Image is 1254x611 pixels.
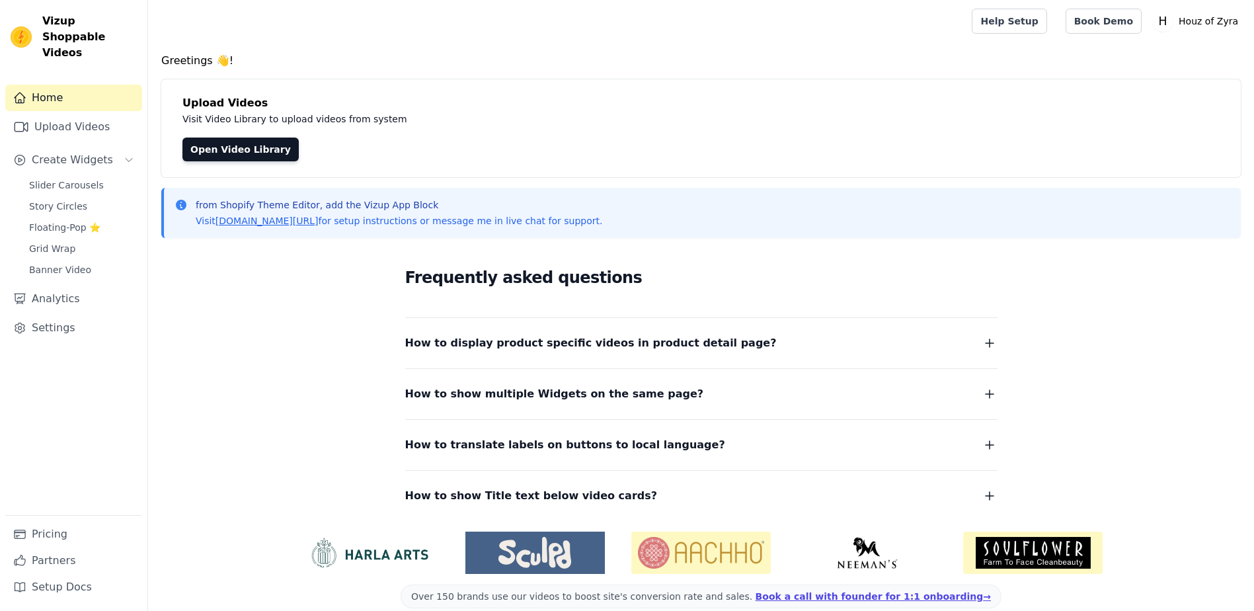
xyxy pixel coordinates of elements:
span: Create Widgets [32,152,113,168]
a: Grid Wrap [21,239,142,258]
a: Pricing [5,521,142,548]
button: How to translate labels on buttons to local language? [405,436,998,454]
span: Grid Wrap [29,242,75,255]
img: Vizup [11,26,32,48]
a: Help Setup [972,9,1046,34]
h4: Greetings 👋! [161,53,1241,69]
img: Neeman's [797,537,937,569]
a: Upload Videos [5,114,142,140]
a: Open Video Library [182,138,299,161]
a: Book a call with founder for 1:1 onboarding [756,591,991,602]
a: [DOMAIN_NAME][URL] [216,216,319,226]
a: Partners [5,548,142,574]
img: HarlaArts [299,537,439,569]
button: Create Widgets [5,147,142,173]
button: How to show Title text below video cards? [405,487,998,505]
span: Story Circles [29,200,87,213]
a: Analytics [5,286,142,312]
a: Setup Docs [5,574,142,600]
span: Vizup Shoppable Videos [42,13,137,61]
a: Book Demo [1066,9,1142,34]
p: Visit Video Library to upload videos from system [182,111,775,127]
a: Home [5,85,142,111]
a: Settings [5,315,142,341]
h4: Upload Videos [182,95,1220,111]
img: Soulflower [963,532,1103,574]
text: H [1159,15,1167,28]
a: Floating-Pop ⭐ [21,218,142,237]
span: How to show Title text below video cards? [405,487,658,505]
a: Slider Carousels [21,176,142,194]
span: Floating-Pop ⭐ [29,221,100,234]
span: How to show multiple Widgets on the same page? [405,385,704,403]
span: How to display product specific videos in product detail page? [405,334,777,352]
button: H Houz of Zyra [1152,9,1243,33]
button: How to show multiple Widgets on the same page? [405,385,998,403]
h2: Frequently asked questions [405,265,998,291]
p: from Shopify Theme Editor, add the Vizup App Block [196,198,602,212]
a: Story Circles [21,197,142,216]
span: Slider Carousels [29,179,104,192]
span: Banner Video [29,263,91,276]
a: Banner Video [21,261,142,279]
button: How to display product specific videos in product detail page? [405,334,998,352]
img: Aachho [631,532,771,574]
img: Sculpd US [465,537,605,569]
p: Houz of Zyra [1173,9,1243,33]
p: Visit for setup instructions or message me in live chat for support. [196,214,602,227]
span: How to translate labels on buttons to local language? [405,436,725,454]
